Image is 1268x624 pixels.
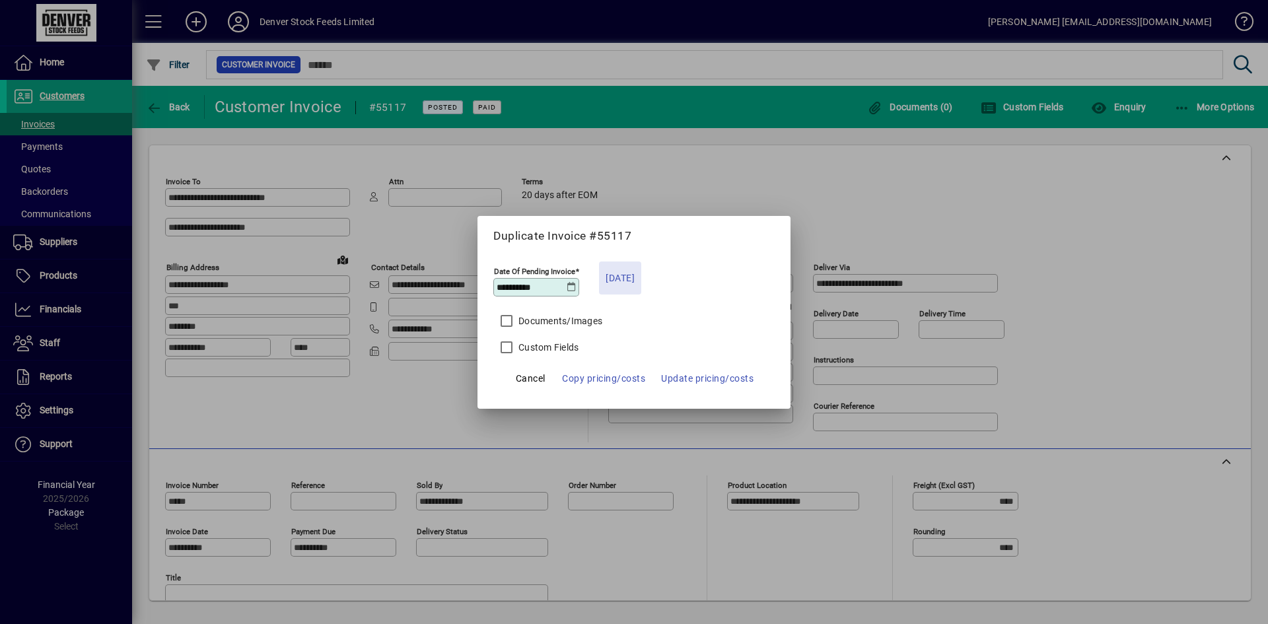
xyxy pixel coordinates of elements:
label: Custom Fields [516,341,579,354]
span: Copy pricing/costs [562,370,645,386]
label: Documents/Images [516,314,602,328]
span: Update pricing/costs [661,370,754,386]
button: [DATE] [599,261,641,295]
span: Cancel [516,370,546,386]
button: Copy pricing/costs [557,366,651,390]
mat-label: Date Of Pending Invoice [494,266,575,275]
button: Cancel [509,366,551,390]
span: [DATE] [606,270,635,286]
button: Update pricing/costs [656,366,759,390]
h5: Duplicate Invoice #55117 [493,229,775,243]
